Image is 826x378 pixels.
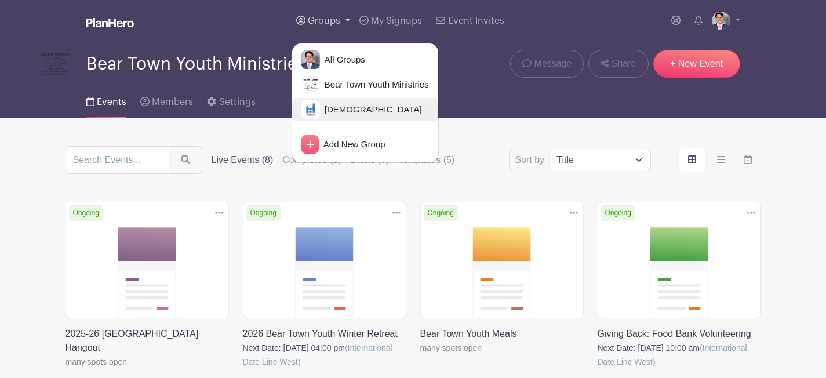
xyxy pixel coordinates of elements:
a: Members [140,81,193,118]
label: Live Events (8) [212,153,274,167]
img: T.%20Moore%20Headshot%202024.jpg [301,50,320,69]
img: logo_white-6c42ec7e38ccf1d336a20a19083b03d10ae64f83f12c07503d8b9e83406b4c7d.svg [86,18,134,27]
span: Event Invites [448,16,504,26]
span: Events [97,97,126,107]
span: [DEMOGRAPHIC_DATA] [320,103,422,117]
a: All Groups [292,48,438,71]
input: Search Events... [66,146,169,174]
img: T.%20Moore%20Headshot%202024.jpg [712,12,730,30]
a: Bear Town Youth Ministries [292,73,438,96]
label: Completed (1) [282,153,341,167]
img: Bear%20Town%20Youth%20Ministries%20Logo.png [38,46,72,81]
div: order and view [679,148,761,172]
img: CUMC%20DRAFT%20LOGO.png [301,100,320,119]
img: Bear%20Town%20Youth%20Ministries%20Logo.png [301,75,320,94]
span: Settings [219,97,256,107]
span: All Groups [320,53,365,67]
a: Message [510,50,584,78]
div: Groups [292,43,439,163]
span: Add New Group [319,138,385,151]
a: [DEMOGRAPHIC_DATA] [292,98,438,121]
label: Sort by [515,153,548,167]
div: filters [212,153,455,167]
a: Share [588,50,648,78]
a: Add New Group [292,133,438,156]
span: Groups [308,16,340,26]
a: Settings [207,81,255,118]
span: Bear Town Youth Ministries [86,54,305,74]
span: Message [534,57,572,71]
span: My Signups [371,16,422,26]
span: Bear Town Youth Ministries [320,78,429,92]
span: Share [612,57,636,71]
span: Members [152,97,193,107]
a: Events [86,81,126,118]
a: + New Event [653,50,740,78]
